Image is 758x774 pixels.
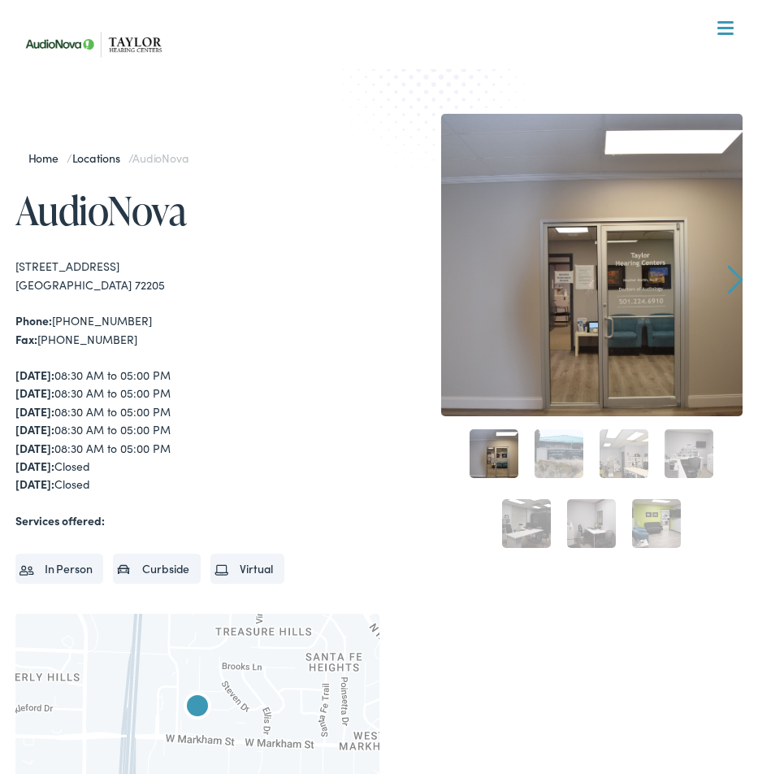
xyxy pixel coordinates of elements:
a: 1 [470,429,518,478]
a: 6 [567,499,616,548]
a: Next [728,265,743,294]
span: / / [28,150,188,166]
li: Curbside [113,554,201,583]
strong: [DATE]: [15,458,54,474]
a: Home [28,150,67,166]
strong: [DATE]: [15,385,54,401]
a: 5 [502,499,551,548]
a: Locations [72,150,128,166]
li: In Person [15,554,104,583]
strong: [DATE]: [15,476,54,492]
a: 3 [600,429,648,478]
strong: Services offered: [15,512,105,528]
a: 2 [535,429,583,478]
strong: Fax: [15,331,37,347]
a: What We Offer [28,65,743,115]
div: [PHONE_NUMBER] [PHONE_NUMBER] [15,311,379,348]
h1: AudioNova [15,189,379,232]
strong: [DATE]: [15,421,54,437]
a: 7 [632,499,681,548]
strong: [DATE]: [15,403,54,420]
a: 4 [665,429,713,478]
strong: Phone: [15,312,52,328]
li: Virtual [210,554,284,583]
div: AudioNova [171,682,223,734]
div: 08:30 AM to 05:00 PM 08:30 AM to 05:00 PM 08:30 AM to 05:00 PM 08:30 AM to 05:00 PM 08:30 AM to 0... [15,366,379,494]
strong: [DATE]: [15,367,54,383]
span: AudioNova [132,150,188,166]
strong: [DATE]: [15,440,54,456]
div: [STREET_ADDRESS] [GEOGRAPHIC_DATA] 72205 [15,257,379,294]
